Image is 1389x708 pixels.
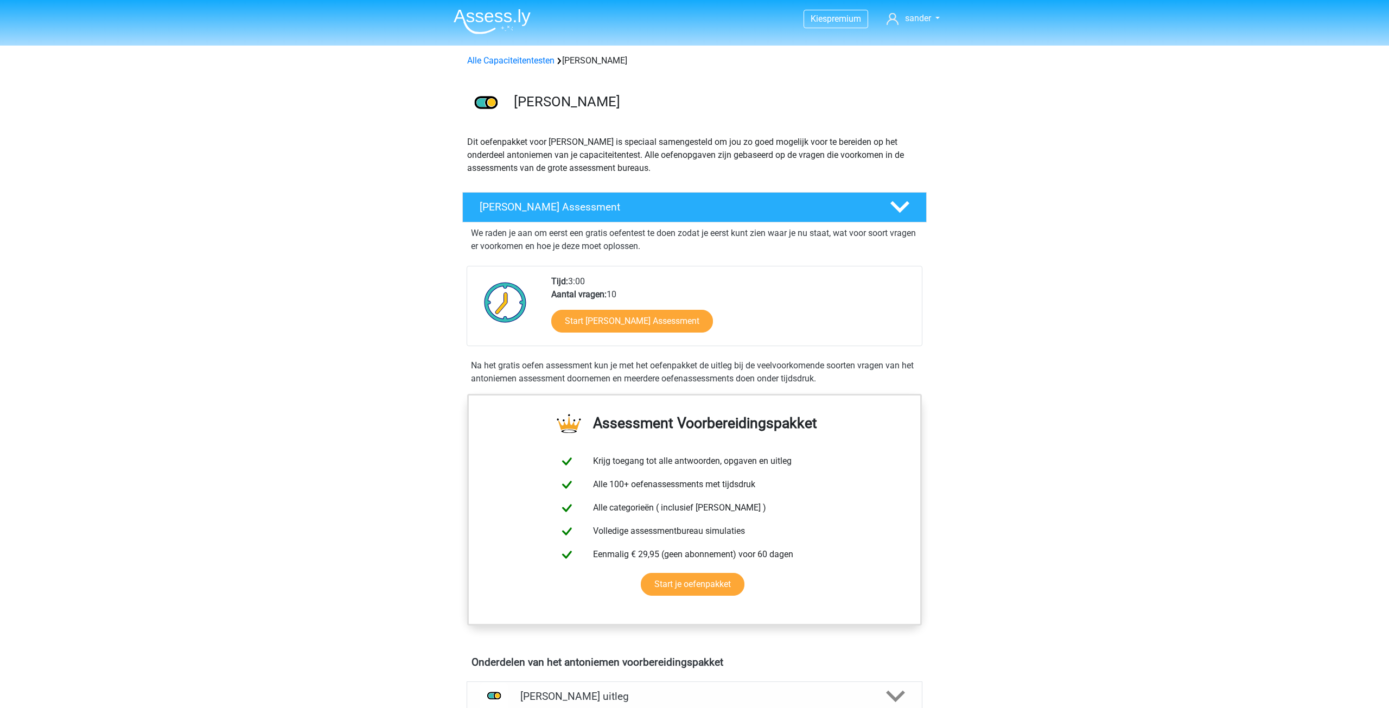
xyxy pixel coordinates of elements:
[467,359,922,385] div: Na het gratis oefen assessment kun je met het oefenpakket de uitleg bij de veelvoorkomende soorte...
[811,14,827,24] span: Kies
[471,227,918,253] p: We raden je aan om eerst een gratis oefentest te doen zodat je eerst kunt zien waar je nu staat, ...
[472,656,917,668] h4: Onderdelen van het antoniemen voorbereidingspakket
[551,289,607,299] b: Aantal vragen:
[514,93,918,110] h3: [PERSON_NAME]
[551,310,713,333] a: Start [PERSON_NAME] Assessment
[543,275,921,346] div: 3:00 10
[463,54,926,67] div: [PERSON_NAME]
[905,13,931,23] span: sander
[882,12,944,25] a: sander
[480,201,872,213] h4: [PERSON_NAME] Assessment
[551,276,568,286] b: Tijd:
[467,55,555,66] a: Alle Capaciteitentesten
[641,573,744,596] a: Start je oefenpakket
[804,11,868,26] a: Kiespremium
[454,9,531,34] img: Assessly
[827,14,861,24] span: premium
[520,690,869,703] h4: [PERSON_NAME] uitleg
[458,192,931,222] a: [PERSON_NAME] Assessment
[463,80,509,126] img: antoniemen
[467,136,922,175] p: Dit oefenpakket voor [PERSON_NAME] is speciaal samengesteld om jou zo goed mogelijk voor te berei...
[478,275,533,329] img: Klok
